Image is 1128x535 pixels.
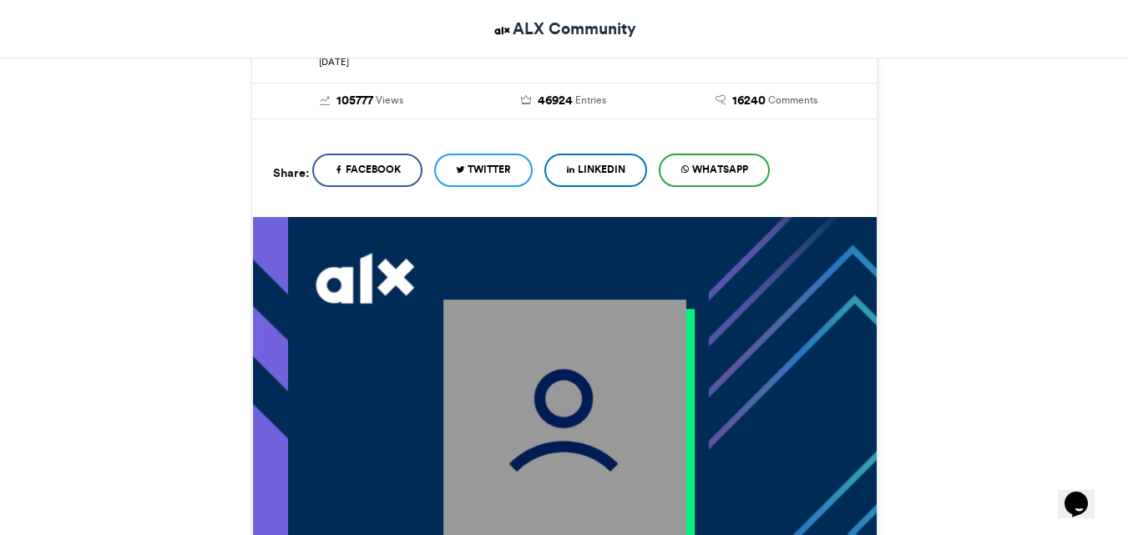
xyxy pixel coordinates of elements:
[575,93,606,108] span: Entries
[492,17,636,41] a: ALX Community
[336,92,373,110] span: 105777
[273,162,309,184] h5: Share:
[659,154,770,187] a: WhatsApp
[475,92,653,110] a: 46924 Entries
[273,92,451,110] a: 105777 Views
[768,93,817,108] span: Comments
[376,93,403,108] span: Views
[538,92,573,110] span: 46924
[492,20,513,41] img: ALX Community
[692,162,748,177] span: WhatsApp
[578,162,625,177] span: LinkedIn
[1058,468,1111,518] iframe: chat widget
[319,56,349,68] small: [DATE]
[678,92,856,110] a: 16240 Comments
[468,162,511,177] span: Twitter
[346,162,401,177] span: Facebook
[434,154,533,187] a: Twitter
[732,92,766,110] span: 16240
[544,154,647,187] a: LinkedIn
[312,154,422,187] a: Facebook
